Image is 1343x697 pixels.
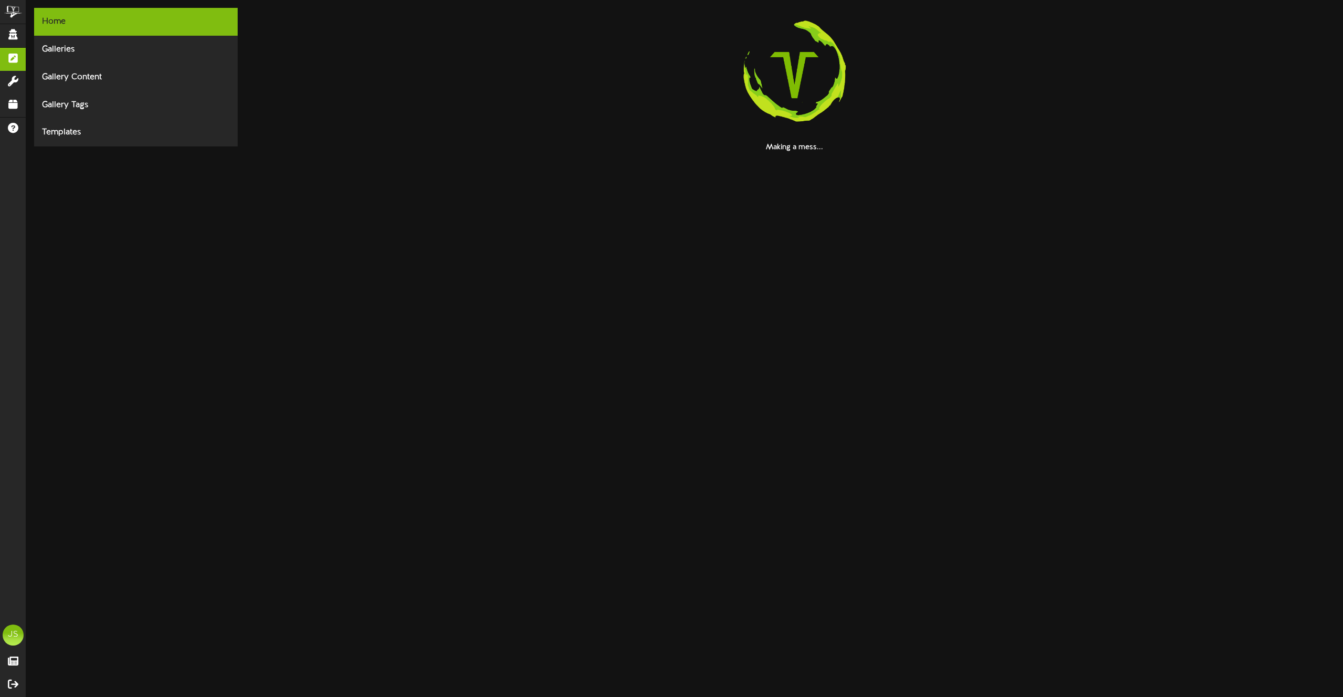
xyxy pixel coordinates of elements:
div: Galleries [34,36,238,64]
div: Home [34,8,238,36]
div: JS [3,625,24,646]
strong: Making a mess... [766,143,823,151]
div: Gallery Content [34,64,238,91]
div: Gallery Tags [34,91,238,119]
div: Templates [34,119,238,146]
img: loading-spinner-3.png [727,8,861,142]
